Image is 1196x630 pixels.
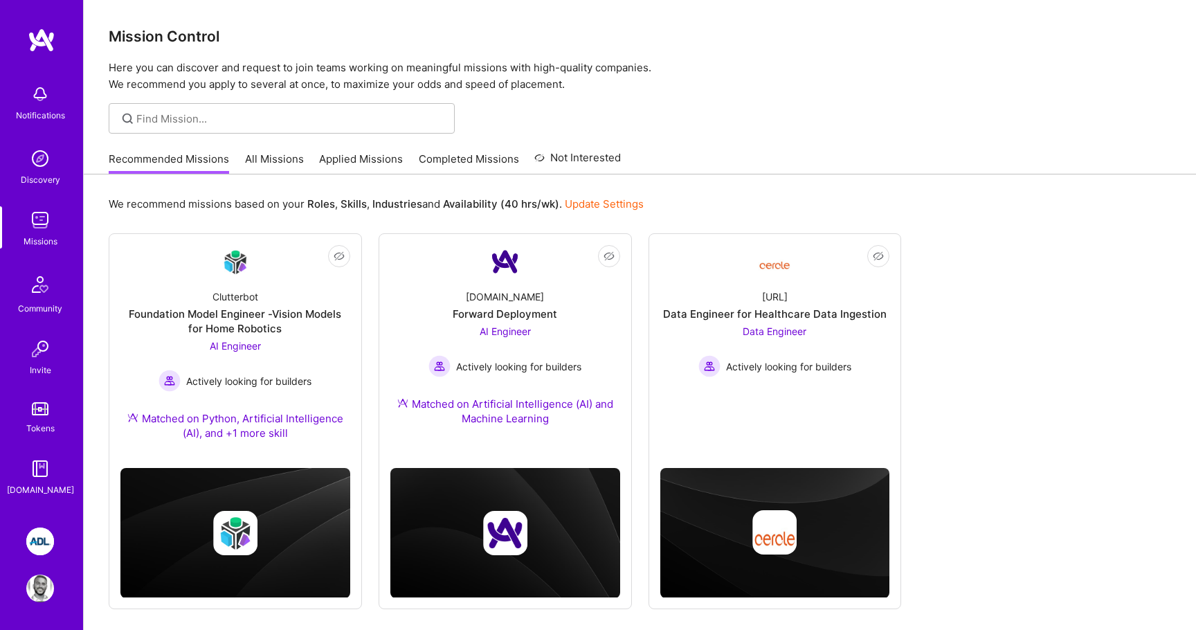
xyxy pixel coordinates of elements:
[26,206,54,234] img: teamwork
[158,370,181,392] img: Actively looking for builders
[604,251,615,262] i: icon EyeClosed
[743,325,806,337] span: Data Engineer
[466,289,544,304] div: [DOMAIN_NAME]
[18,301,62,316] div: Community
[7,483,74,497] div: [DOMAIN_NAME]
[698,355,721,377] img: Actively looking for builders
[109,28,1171,45] h3: Mission Control
[307,197,335,210] b: Roles
[390,468,620,598] img: cover
[120,307,350,336] div: Foundation Model Engineer -Vision Models for Home Robotics
[341,197,367,210] b: Skills
[26,455,54,483] img: guide book
[210,340,261,352] span: AI Engineer
[419,152,519,174] a: Completed Missions
[390,397,620,426] div: Matched on Artificial Intelligence (AI) and Machine Learning
[758,251,791,273] img: Company Logo
[390,245,620,442] a: Company Logo[DOMAIN_NAME]Forward DeploymentAI Engineer Actively looking for buildersActively look...
[120,111,136,127] i: icon SearchGrey
[319,152,403,174] a: Applied Missions
[483,511,527,555] img: Company logo
[136,111,444,126] input: Find Mission...
[186,374,311,388] span: Actively looking for builders
[24,268,57,301] img: Community
[762,289,788,304] div: [URL]
[26,421,55,435] div: Tokens
[26,528,54,555] img: ADL: Technology Modernization Sprint 1
[245,152,304,174] a: All Missions
[428,355,451,377] img: Actively looking for builders
[752,510,797,555] img: Company logo
[109,197,644,211] p: We recommend missions based on your , , and .
[26,335,54,363] img: Invite
[16,108,65,123] div: Notifications
[21,172,60,187] div: Discovery
[120,468,350,598] img: cover
[26,145,54,172] img: discovery
[127,412,138,423] img: Ateam Purple Icon
[565,197,644,210] a: Update Settings
[28,28,55,53] img: logo
[372,197,422,210] b: Industries
[26,575,54,602] img: User Avatar
[30,363,51,377] div: Invite
[663,307,887,321] div: Data Engineer for Healthcare Data Ingestion
[213,511,257,555] img: Company logo
[219,246,252,278] img: Company Logo
[873,251,884,262] i: icon EyeClosed
[120,245,350,457] a: Company LogoClutterbotFoundation Model Engineer -Vision Models for Home RoboticsAI Engineer Activ...
[212,289,258,304] div: Clutterbot
[23,528,57,555] a: ADL: Technology Modernization Sprint 1
[443,197,559,210] b: Availability (40 hrs/wk)
[24,234,57,249] div: Missions
[397,397,408,408] img: Ateam Purple Icon
[120,411,350,440] div: Matched on Python, Artificial Intelligence (AI), and +1 more skill
[26,80,54,108] img: bell
[109,152,229,174] a: Recommended Missions
[726,359,851,374] span: Actively looking for builders
[489,245,522,278] img: Company Logo
[660,245,890,415] a: Company Logo[URL]Data Engineer for Healthcare Data IngestionData Engineer Actively looking for bu...
[109,60,1171,93] p: Here you can discover and request to join teams working on meaningful missions with high-quality ...
[660,468,890,598] img: cover
[534,150,621,174] a: Not Interested
[23,575,57,602] a: User Avatar
[456,359,581,374] span: Actively looking for builders
[453,307,557,321] div: Forward Deployment
[480,325,531,337] span: AI Engineer
[32,402,48,415] img: tokens
[334,251,345,262] i: icon EyeClosed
